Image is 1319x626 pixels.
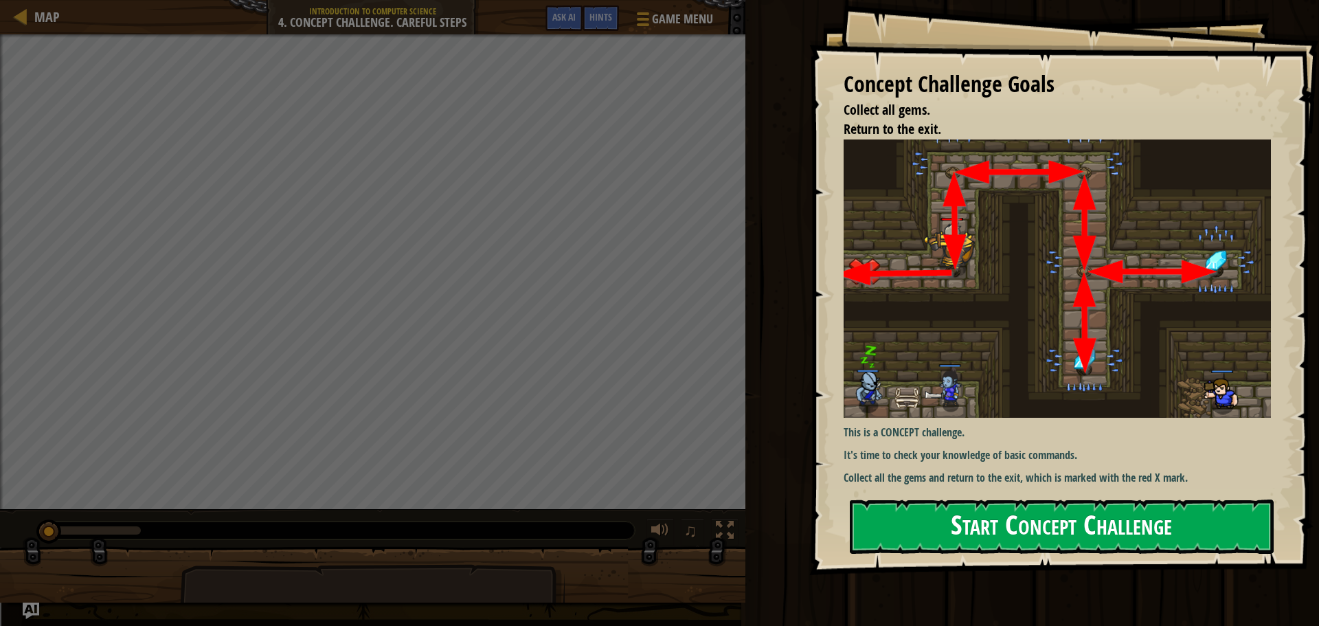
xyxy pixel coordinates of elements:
[589,10,612,23] span: Hints
[5,18,1314,30] div: Sort New > Old
[652,10,713,28] span: Game Menu
[844,69,1271,100] div: Concept Challenge Goals
[646,518,674,546] button: Adjust volume
[5,55,1314,67] div: Options
[545,5,583,31] button: Ask AI
[711,518,739,546] button: Toggle fullscreen
[850,500,1274,554] button: Start Concept Challenge
[844,470,1281,486] p: Collect all the gems and return to the exit, which is marked with the red X mark.
[23,603,39,619] button: Ask AI
[844,120,941,138] span: Return to the exit.
[844,425,1281,440] p: This is a CONCEPT challenge.
[684,520,697,541] span: ♫
[844,447,1281,463] p: It's time to check your knowledge of basic commands.
[5,80,1314,92] div: Rename
[681,518,704,546] button: ♫
[5,43,1314,55] div: Delete
[5,92,1314,104] div: Move To ...
[34,8,60,26] span: Map
[5,30,1314,43] div: Move To ...
[844,100,930,119] span: Collect all gems.
[27,8,60,26] a: Map
[5,67,1314,80] div: Sign out
[626,5,721,38] button: Game Menu
[844,139,1281,418] img: First assesment
[826,120,1267,139] li: Return to the exit.
[552,10,576,23] span: Ask AI
[5,5,1314,18] div: Sort A > Z
[826,100,1267,120] li: Collect all gems.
